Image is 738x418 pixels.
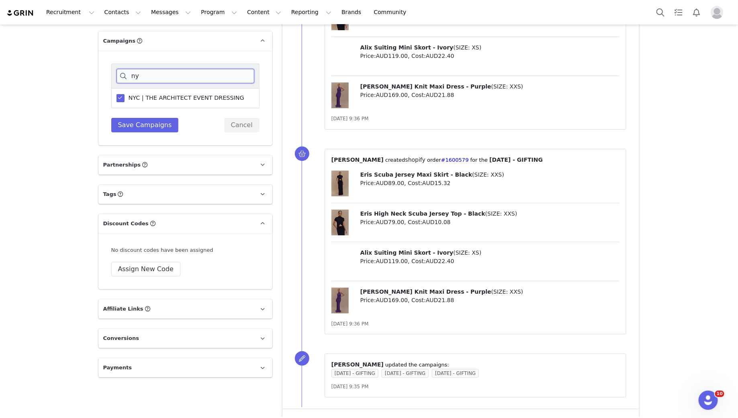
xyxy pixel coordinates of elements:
button: Profile [706,6,732,19]
span: Alix Suiting Mini Skort - Ivory [360,249,454,256]
input: Search campaigns [117,69,254,83]
p: ( ) [360,171,620,179]
span: Eris Scuba Jersey Maxi Skirt - Black [360,171,472,178]
span: AUD89.00 [376,180,405,186]
span: Campaigns [103,37,136,45]
span: SIZE: XXS [493,83,521,90]
button: Notifications [688,3,705,21]
p: Price: , Cost: [360,218,620,227]
span: AUD119.00 [376,258,408,264]
button: Program [196,3,242,21]
button: Save Campaigns [111,118,179,132]
span: Conversions [103,334,139,342]
span: Eris High Neck Scuba Jersey Top - Black [360,210,485,217]
span: 10 [715,391,724,397]
span: [PERSON_NAME] Knit Maxi Dress - Purple [360,83,491,90]
span: [PERSON_NAME] [331,361,384,368]
p: ( ) [360,210,620,218]
span: AUD21.88 [426,297,454,303]
a: Brands [337,3,368,21]
span: Tags [103,190,117,198]
a: #1600579 [441,157,469,163]
span: Alix Suiting Mini Skort - Ivory [360,44,454,51]
span: AUD119.00 [376,53,408,59]
span: AUD15.32 [422,180,451,186]
span: SIZE: XXS [493,288,521,295]
span: SIZE: XS [456,44,479,51]
span: [DATE] 9:35 PM [331,384,369,389]
span: Discount Codes [103,220,149,228]
span: [DATE] - GIFTING [382,369,429,378]
p: ⁨ ⁩ created⁨ ⁩⁨⁩ order⁨ ⁩ for the ⁨ ⁩ [331,156,620,164]
button: Recruitment [41,3,99,21]
a: Community [369,3,415,21]
span: [DATE] - GIFTING [489,156,543,163]
p: Price: , Cost: [360,179,620,187]
span: SIZE: XXS [487,210,515,217]
p: Price: , Cost: [360,91,620,99]
span: AUD10.08 [422,219,451,225]
p: ( ) [360,288,620,296]
span: Partnerships [103,161,141,169]
button: Content [242,3,286,21]
span: AUD22.40 [426,53,454,59]
span: shopify [405,156,425,163]
button: Assign New Code [111,262,180,276]
span: [DATE] 9:36 PM [331,116,369,121]
img: grin logo [6,9,35,17]
p: ( ) [360,82,620,91]
span: SIZE: XXS [474,171,502,178]
button: Search [652,3,669,21]
span: [PERSON_NAME] [331,156,384,163]
div: No discount codes have been assigned [111,246,260,254]
p: ⁨ ⁩ updated the campaigns: [331,360,620,369]
span: NYC | THE ARCHITECT EVENT DRESSING [125,94,244,102]
p: Price: , Cost: [360,296,620,305]
span: AUD21.88 [426,92,454,98]
span: AUD79.00 [376,219,405,225]
button: Messages [146,3,196,21]
button: Cancel [224,118,260,132]
span: Payments [103,364,132,372]
a: Tasks [670,3,687,21]
span: AUD169.00 [376,92,408,98]
span: [DATE] - GIFTING [432,369,479,378]
span: [DATE] - GIFTING [331,369,378,378]
span: AUD169.00 [376,297,408,303]
iframe: Intercom live chat [699,391,718,410]
button: Contacts [100,3,146,21]
span: [PERSON_NAME] Knit Maxi Dress - Purple [360,288,491,295]
span: Affiliate Links [103,305,143,313]
p: Price: , Cost: [360,257,620,266]
p: ( ) [360,43,620,52]
span: SIZE: XS [456,249,479,256]
button: Reporting [286,3,336,21]
p: Price: , Cost: [360,52,620,60]
img: placeholder-profile.jpg [711,6,724,19]
span: AUD22.40 [426,258,454,264]
p: ( ) [360,249,620,257]
body: Rich Text Area. Press ALT-0 for help. [6,6,330,15]
span: [DATE] 9:36 PM [331,321,369,327]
